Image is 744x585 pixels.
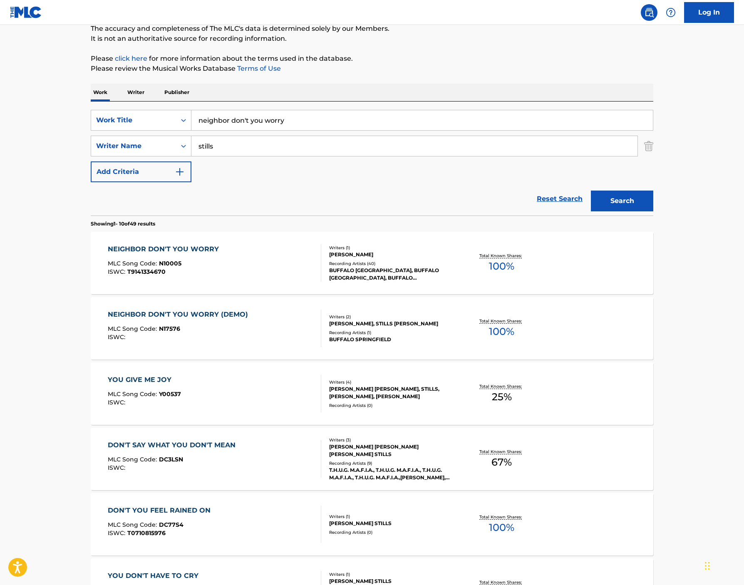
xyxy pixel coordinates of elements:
[329,466,455,481] div: T.H.U.G. M.A.F.I.A., T.H.U.G. M.A.F.I.A., T.H.U.G. M.A.F.I.A., T.H.U.G. M.A.F.I.A.,[PERSON_NAME],...
[329,330,455,336] div: Recording Artists ( 1 )
[329,578,455,585] div: [PERSON_NAME] STILLS
[91,428,653,490] a: DON'T SAY WHAT YOU DON'T MEANMLC Song Code:DC3LSNISWC:Writers (3)[PERSON_NAME] [PERSON_NAME] [PER...
[108,506,215,516] div: DON'T YOU FEEL RAINED ON
[108,571,203,581] div: YOU DON'T HAVE TO CRY
[479,514,524,520] p: Total Known Shares:
[96,115,171,125] div: Work Title
[108,521,159,528] span: MLC Song Code :
[533,190,587,208] a: Reset Search
[329,267,455,282] div: BUFFALO [GEOGRAPHIC_DATA], BUFFALO [GEOGRAPHIC_DATA], BUFFALO [GEOGRAPHIC_DATA], [GEOGRAPHIC_DATA...
[236,64,281,72] a: Terms of Use
[666,7,676,17] img: help
[108,310,252,320] div: NEIGHBOR DON'T YOU WORRY (DEMO)
[329,336,455,343] div: BUFFALO SPRINGFIELD
[175,167,185,177] img: 9d2ae6d4665cec9f34b9.svg
[10,6,42,18] img: MLC Logo
[91,362,653,425] a: YOU GIVE ME JOYMLC Song Code:Y00537ISWC:Writers (4)[PERSON_NAME] [PERSON_NAME], STILLS, [PERSON_N...
[479,318,524,324] p: Total Known Shares:
[491,455,512,470] span: 67 %
[91,232,653,294] a: NEIGHBOR DON'T YOU WORRYMLC Song Code:N10005ISWC:T9141334670Writers (1)[PERSON_NAME]Recording Art...
[91,64,653,74] p: Please review the Musical Works Database
[108,375,181,385] div: YOU GIVE ME JOY
[159,521,184,528] span: DC77S4
[329,320,455,327] div: [PERSON_NAME], STILLS [PERSON_NAME]
[159,260,181,267] span: N10005
[489,520,514,535] span: 100 %
[489,324,514,339] span: 100 %
[641,4,657,21] a: Public Search
[702,545,744,585] iframe: Chat Widget
[91,54,653,64] p: Please for more information about the terms used in the database.
[329,314,455,320] div: Writers ( 2 )
[91,84,110,101] p: Work
[108,456,159,463] span: MLC Song Code :
[108,325,159,332] span: MLC Song Code :
[329,385,455,400] div: [PERSON_NAME] [PERSON_NAME], STILLS, [PERSON_NAME], [PERSON_NAME]
[329,443,455,458] div: [PERSON_NAME] [PERSON_NAME] [PERSON_NAME] STILLS
[127,529,166,537] span: T0710815976
[115,55,147,62] a: click here
[108,529,127,537] span: ISWC :
[329,513,455,520] div: Writers ( 1 )
[108,464,127,471] span: ISWC :
[96,141,171,151] div: Writer Name
[329,571,455,578] div: Writers ( 1 )
[108,399,127,406] span: ISWC :
[127,268,166,275] span: T9141334670
[329,245,455,251] div: Writers ( 1 )
[705,553,710,578] div: Drag
[108,260,159,267] span: MLC Song Code :
[684,2,734,23] a: Log In
[329,437,455,443] div: Writers ( 3 )
[329,520,455,527] div: [PERSON_NAME] STILLS
[329,379,455,385] div: Writers ( 4 )
[91,161,191,182] button: Add Criteria
[91,220,155,228] p: Showing 1 - 10 of 49 results
[108,333,127,341] span: ISWC :
[662,4,679,21] div: Help
[91,493,653,555] a: DON'T YOU FEEL RAINED ONMLC Song Code:DC77S4ISWC:T0710815976Writers (1)[PERSON_NAME] STILLSRecord...
[644,136,653,156] img: Delete Criterion
[159,390,181,398] span: Y00537
[108,268,127,275] span: ISWC :
[329,529,455,535] div: Recording Artists ( 0 )
[492,389,512,404] span: 25 %
[159,456,183,463] span: DC3LSN
[91,24,653,34] p: The accuracy and completeness of The MLC's data is determined solely by our Members.
[91,297,653,359] a: NEIGHBOR DON'T YOU WORRY (DEMO)MLC Song Code:N17576ISWC:Writers (2)[PERSON_NAME], STILLS [PERSON_...
[329,402,455,409] div: Recording Artists ( 0 )
[108,244,223,254] div: NEIGHBOR DON'T YOU WORRY
[479,449,524,455] p: Total Known Shares:
[479,253,524,259] p: Total Known Shares:
[591,191,653,211] button: Search
[162,84,192,101] p: Publisher
[489,259,514,274] span: 100 %
[108,440,240,450] div: DON'T SAY WHAT YOU DON'T MEAN
[329,251,455,258] div: [PERSON_NAME]
[125,84,147,101] p: Writer
[329,260,455,267] div: Recording Artists ( 40 )
[329,460,455,466] div: Recording Artists ( 9 )
[108,390,159,398] span: MLC Song Code :
[644,7,654,17] img: search
[91,110,653,216] form: Search Form
[91,34,653,44] p: It is not an authoritative source for recording information.
[159,325,180,332] span: N17576
[479,383,524,389] p: Total Known Shares:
